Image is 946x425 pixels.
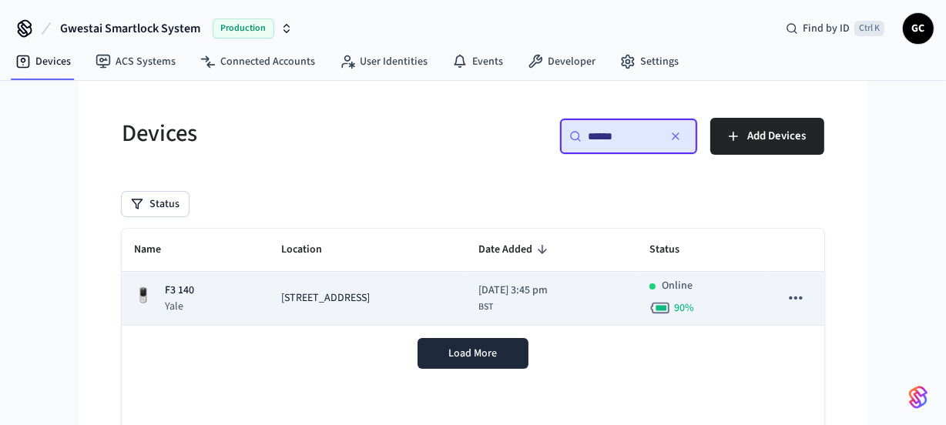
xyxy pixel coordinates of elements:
[281,238,342,262] span: Location
[449,346,498,361] span: Load More
[281,290,370,306] span: [STREET_ADDRESS]
[904,15,932,42] span: GC
[747,126,806,146] span: Add Devices
[188,48,327,75] a: Connected Accounts
[134,286,153,305] img: Yale Assure Touchscreen Wifi Smart Lock, Satin Nickel, Front
[122,192,189,216] button: Status
[122,229,824,326] table: sticky table
[60,19,200,38] span: Gwestai Smartlock System
[909,385,928,410] img: SeamLogoGradient.69752ec5.svg
[418,338,528,369] button: Load More
[608,48,691,75] a: Settings
[122,118,464,149] h5: Devices
[649,238,699,262] span: Status
[803,21,850,36] span: Find by ID
[515,48,608,75] a: Developer
[674,300,694,316] span: 90 %
[134,238,181,262] span: Name
[710,118,824,155] button: Add Devices
[478,300,493,314] span: BST
[165,299,194,314] p: Yale
[3,48,83,75] a: Devices
[440,48,515,75] a: Events
[478,283,548,299] span: [DATE] 3:45 pm
[478,238,552,262] span: Date Added
[773,15,897,42] div: Find by IDCtrl K
[662,278,693,294] p: Online
[327,48,440,75] a: User Identities
[83,48,188,75] a: ACS Systems
[478,283,548,314] div: Europe/London
[903,13,934,44] button: GC
[213,18,274,38] span: Production
[165,283,194,299] p: F3 140
[854,21,884,36] span: Ctrl K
